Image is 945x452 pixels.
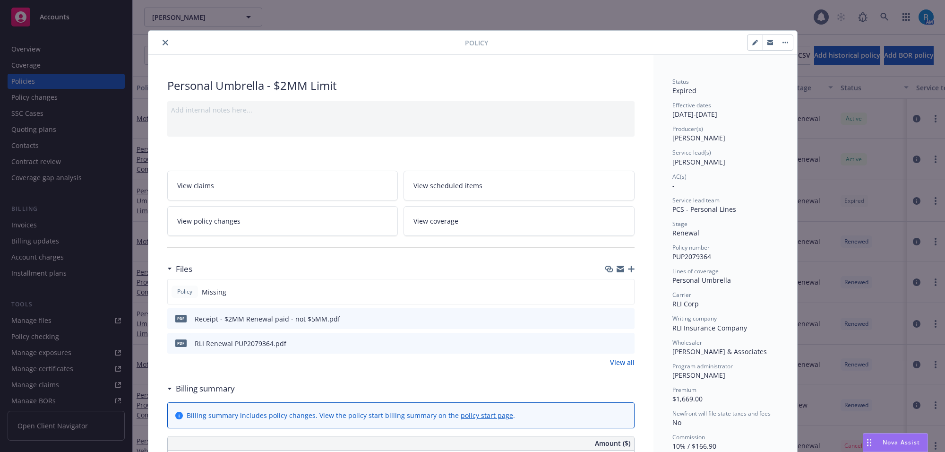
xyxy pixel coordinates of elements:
span: RLI Corp [672,299,699,308]
span: Writing company [672,314,717,322]
span: Lines of coverage [672,267,719,275]
a: View claims [167,171,398,200]
span: Policy [175,287,194,296]
button: preview file [622,339,631,348]
div: Billing summary [167,382,235,395]
span: Commission [672,433,705,441]
span: RLI Insurance Company [672,323,747,332]
span: Premium [672,386,696,394]
span: Carrier [672,291,691,299]
span: View coverage [413,216,458,226]
div: Drag to move [863,434,875,452]
div: Personal Umbrella - $2MM Limit [167,78,635,94]
button: close [160,37,171,48]
span: Wholesaler [672,339,702,347]
a: View all [610,357,635,367]
div: Receipt - $2MM Renewal paid - not $5MM.pdf [195,314,340,324]
span: Effective dates [672,101,711,109]
div: Personal Umbrella [672,275,778,285]
span: Status [672,78,689,86]
span: AC(s) [672,173,687,181]
span: pdf [175,339,187,347]
span: pdf [175,315,187,322]
a: View policy changes [167,206,398,236]
span: 10% / $166.90 [672,442,716,451]
button: download file [607,339,615,348]
span: [PERSON_NAME] [672,371,725,380]
div: Billing summary includes policy changes. View the policy start billing summary on the . [187,410,515,420]
span: $1,669.00 [672,394,703,403]
h3: Billing summary [176,382,235,395]
h3: Files [176,263,192,275]
span: Producer(s) [672,125,703,133]
span: Renewal [672,228,699,237]
span: View scheduled items [413,181,482,191]
span: - [672,181,675,190]
span: Amount ($) [595,438,630,448]
div: RLI Renewal PUP2079364.pdf [195,339,286,348]
div: Add internal notes here... [171,105,631,115]
span: Stage [672,220,687,228]
button: Nova Assist [863,433,928,452]
span: [PERSON_NAME] [672,133,725,142]
span: View claims [177,181,214,191]
span: PCS - Personal Lines [672,205,736,214]
span: Program administrator [672,362,733,370]
span: [PERSON_NAME] [672,157,725,166]
button: download file [607,314,615,324]
span: Nova Assist [883,438,920,446]
span: Policy number [672,243,710,252]
span: [PERSON_NAME] & Associates [672,347,767,356]
a: policy start page [461,411,513,420]
span: No [672,418,681,427]
span: View policy changes [177,216,241,226]
a: View scheduled items [404,171,635,200]
a: View coverage [404,206,635,236]
span: Service lead(s) [672,148,711,156]
span: PUP2079364 [672,252,711,261]
div: Files [167,263,192,275]
span: Missing [202,287,226,297]
span: Policy [465,38,488,48]
span: Service lead team [672,196,720,204]
div: [DATE] - [DATE] [672,101,778,119]
button: preview file [622,314,631,324]
span: Newfront will file state taxes and fees [672,409,771,417]
span: Expired [672,86,696,95]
